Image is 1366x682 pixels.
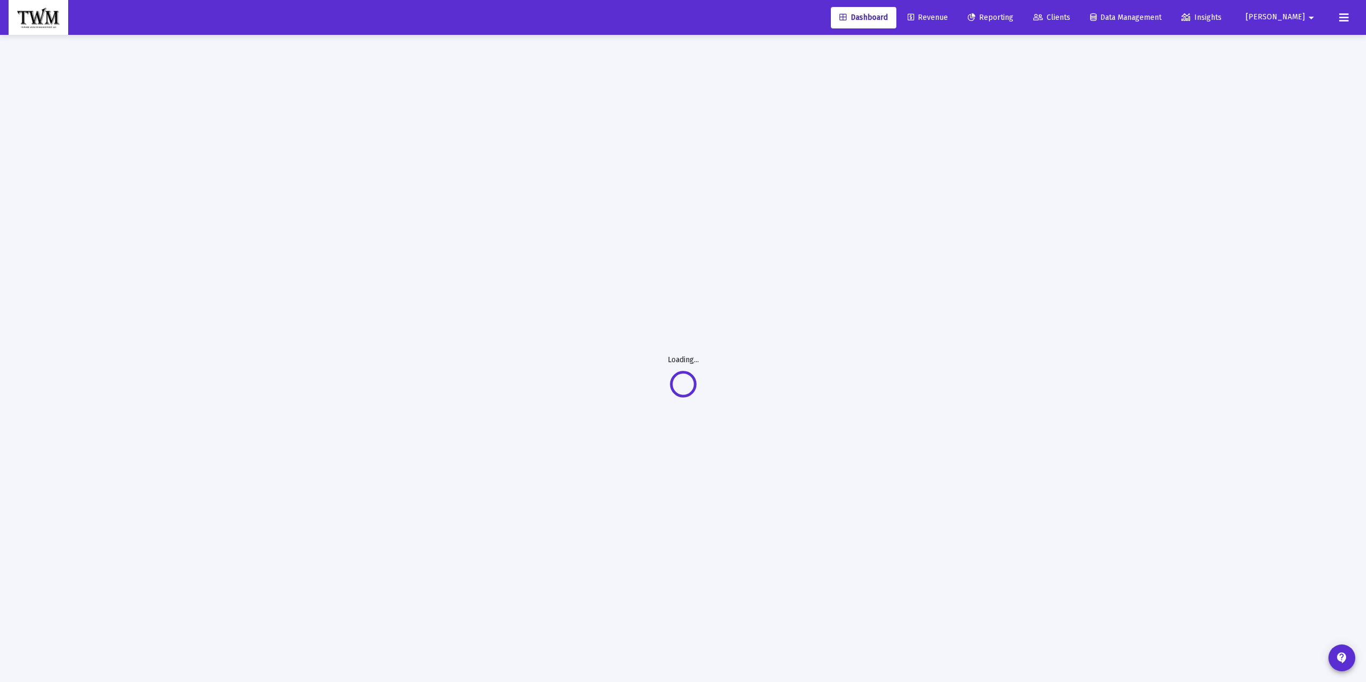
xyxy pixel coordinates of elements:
span: Revenue [908,13,948,22]
span: [PERSON_NAME] [1246,13,1305,22]
a: Revenue [899,7,956,28]
span: Data Management [1090,13,1162,22]
mat-icon: arrow_drop_down [1305,7,1318,28]
button: [PERSON_NAME] [1233,6,1331,28]
a: Reporting [959,7,1022,28]
a: Clients [1025,7,1079,28]
a: Insights [1173,7,1230,28]
img: Dashboard [17,7,60,28]
span: Reporting [968,13,1013,22]
a: Data Management [1082,7,1170,28]
a: Dashboard [831,7,896,28]
span: Clients [1033,13,1070,22]
mat-icon: contact_support [1335,651,1348,664]
span: Dashboard [839,13,888,22]
span: Insights [1181,13,1222,22]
